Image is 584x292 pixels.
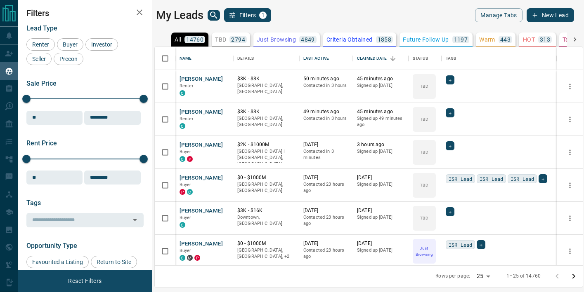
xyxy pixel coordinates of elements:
div: Name [175,47,233,70]
button: [PERSON_NAME] [180,141,223,149]
div: property.ca [180,189,185,195]
p: 45 minutes ago [357,75,404,82]
button: Reset Filters [63,274,107,288]
p: [DATE] [303,207,349,214]
div: + [446,108,454,117]
span: 1 [260,12,266,18]
p: [DATE] [357,174,404,181]
div: 25 [473,270,493,282]
p: [DATE] [303,174,349,181]
button: more [564,179,576,192]
span: Renter [180,116,194,121]
div: Tags [442,47,557,70]
p: TBD [215,37,226,42]
p: TBD [420,149,428,155]
p: [DATE] [357,240,404,247]
span: ISR Lead [480,175,503,183]
p: All [175,37,181,42]
div: + [477,240,485,249]
button: [PERSON_NAME] [180,174,223,182]
p: 443 [500,37,511,42]
div: Details [233,47,299,70]
p: Signed up [DATE] [357,214,404,221]
div: Claimed Date [353,47,409,70]
p: TBD [420,182,428,188]
h1: My Leads [156,9,203,22]
p: 2794 [231,37,245,42]
button: more [564,113,576,126]
span: + [449,76,452,84]
div: Name [180,47,192,70]
p: $0 - $1000M [237,240,295,247]
p: $0 - $1000M [237,174,295,181]
p: 49 minutes ago [303,108,349,115]
p: [DATE] [357,207,404,214]
span: Sale Price [26,79,57,87]
h2: Filters [26,8,144,18]
div: + [446,207,454,216]
div: Last Active [303,47,329,70]
p: Contacted in 3 hours [303,115,349,122]
span: Renter [180,83,194,89]
p: [GEOGRAPHIC_DATA], [GEOGRAPHIC_DATA] [237,82,295,95]
p: 45 minutes ago [357,108,404,115]
span: + [449,142,452,150]
p: $3K - $16K [237,207,295,214]
div: condos.ca [180,123,185,129]
button: [PERSON_NAME] [180,75,223,83]
div: Details [237,47,254,70]
div: condos.ca [180,90,185,96]
p: $3K - $3K [237,108,295,115]
p: Toronto, Calgary [237,247,295,260]
div: condos.ca [187,189,193,195]
div: Buyer [57,38,83,51]
button: Filters1 [224,8,272,22]
span: Precon [57,56,80,62]
span: Rent Price [26,139,57,147]
p: [DATE] [303,141,349,148]
button: Sort [387,53,399,64]
div: Precon [54,53,83,65]
button: [PERSON_NAME] [180,240,223,248]
p: Warm [479,37,495,42]
button: New Lead [527,8,574,22]
div: Return to Site [91,256,137,268]
button: [PERSON_NAME] [180,108,223,116]
span: + [449,208,452,216]
p: TBD [420,116,428,122]
div: Favourited a Listing [26,256,89,268]
span: + [541,175,544,183]
p: 1197 [454,37,468,42]
div: property.ca [194,255,200,261]
span: Lead Type [26,24,57,32]
p: TBD [420,215,428,221]
p: Contacted in 3 minutes [303,148,349,161]
div: + [446,75,454,84]
button: more [564,80,576,93]
p: Downtown, [GEOGRAPHIC_DATA] [237,214,295,227]
span: Buyer [180,215,192,220]
button: Go to next page [565,268,582,285]
div: mrloft.ca [187,255,193,261]
p: Criteria Obtained [326,37,373,42]
div: Seller [26,53,52,65]
p: TBD [420,83,428,89]
p: 3 hours ago [357,141,404,148]
div: condos.ca [180,156,185,162]
p: Signed up [DATE] [357,247,404,254]
span: Opportunity Type [26,242,77,250]
span: Renter [29,41,52,48]
p: [GEOGRAPHIC_DATA] | [GEOGRAPHIC_DATA], [GEOGRAPHIC_DATA] [237,148,295,168]
p: Contacted in 3 hours [303,82,349,89]
span: Return to Site [94,259,134,265]
p: 4849 [301,37,315,42]
button: [PERSON_NAME] [180,207,223,215]
div: Renter [26,38,55,51]
p: Rows per page: [435,273,470,280]
p: Future Follow Up [403,37,449,42]
p: [GEOGRAPHIC_DATA], [GEOGRAPHIC_DATA] [237,115,295,128]
p: Contacted 23 hours ago [303,214,349,227]
div: + [446,141,454,150]
p: 50 minutes ago [303,75,349,82]
div: Status [413,47,428,70]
